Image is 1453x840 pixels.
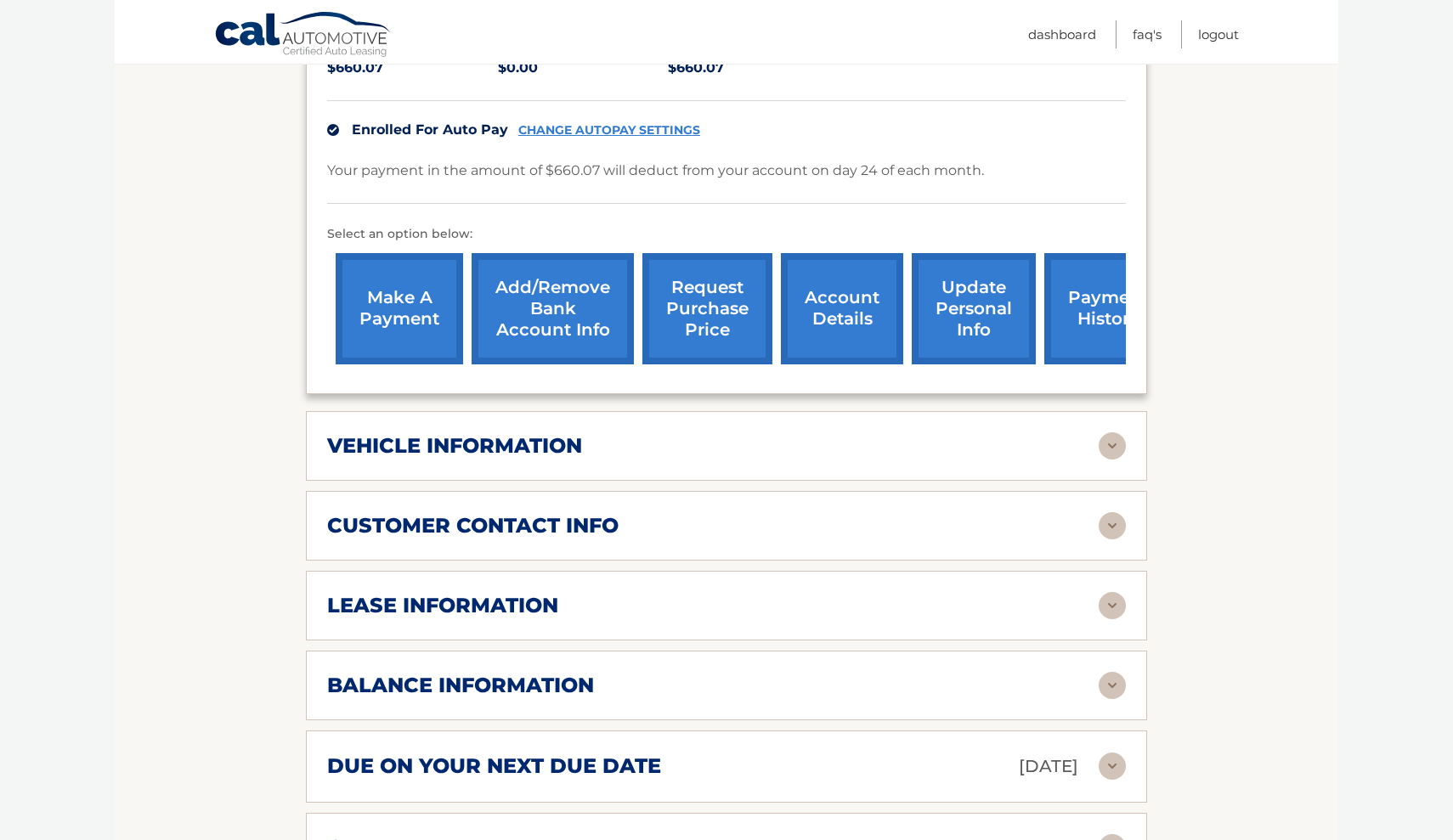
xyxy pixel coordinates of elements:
a: account details [781,253,903,364]
a: request purchase price [642,253,772,364]
a: payment history [1044,253,1172,364]
p: [DATE] [1019,752,1078,781]
h2: vehicle information [327,433,582,459]
img: accordion-rest.svg [1099,672,1126,699]
a: Add/Remove bank account info [472,253,634,364]
h2: balance information [327,673,594,698]
img: accordion-rest.svg [1099,592,1126,619]
h2: due on your next due date [327,753,661,779]
a: update personal info [912,253,1036,364]
a: Logout [1198,20,1239,48]
h2: customer contact info [327,513,619,538]
img: check.svg [327,124,339,136]
p: $0.00 [498,56,669,80]
a: make a payment [336,253,463,364]
span: Enrolled For Auto Pay [352,121,508,138]
img: accordion-rest.svg [1099,753,1126,780]
a: Dashboard [1028,20,1096,48]
a: CHANGE AUTOPAY SETTINGS [518,123,700,138]
p: Select an option below: [327,224,1126,245]
h2: lease information [327,593,558,618]
p: Your payment in the amount of $660.07 will deduct from your account on day 24 of each month. [327,159,984,183]
p: $660.07 [327,56,498,80]
a: FAQ's [1133,20,1162,48]
img: accordion-rest.svg [1099,432,1126,459]
a: Cal Automotive [214,11,393,60]
p: $660.07 [668,56,839,80]
img: accordion-rest.svg [1099,512,1126,539]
